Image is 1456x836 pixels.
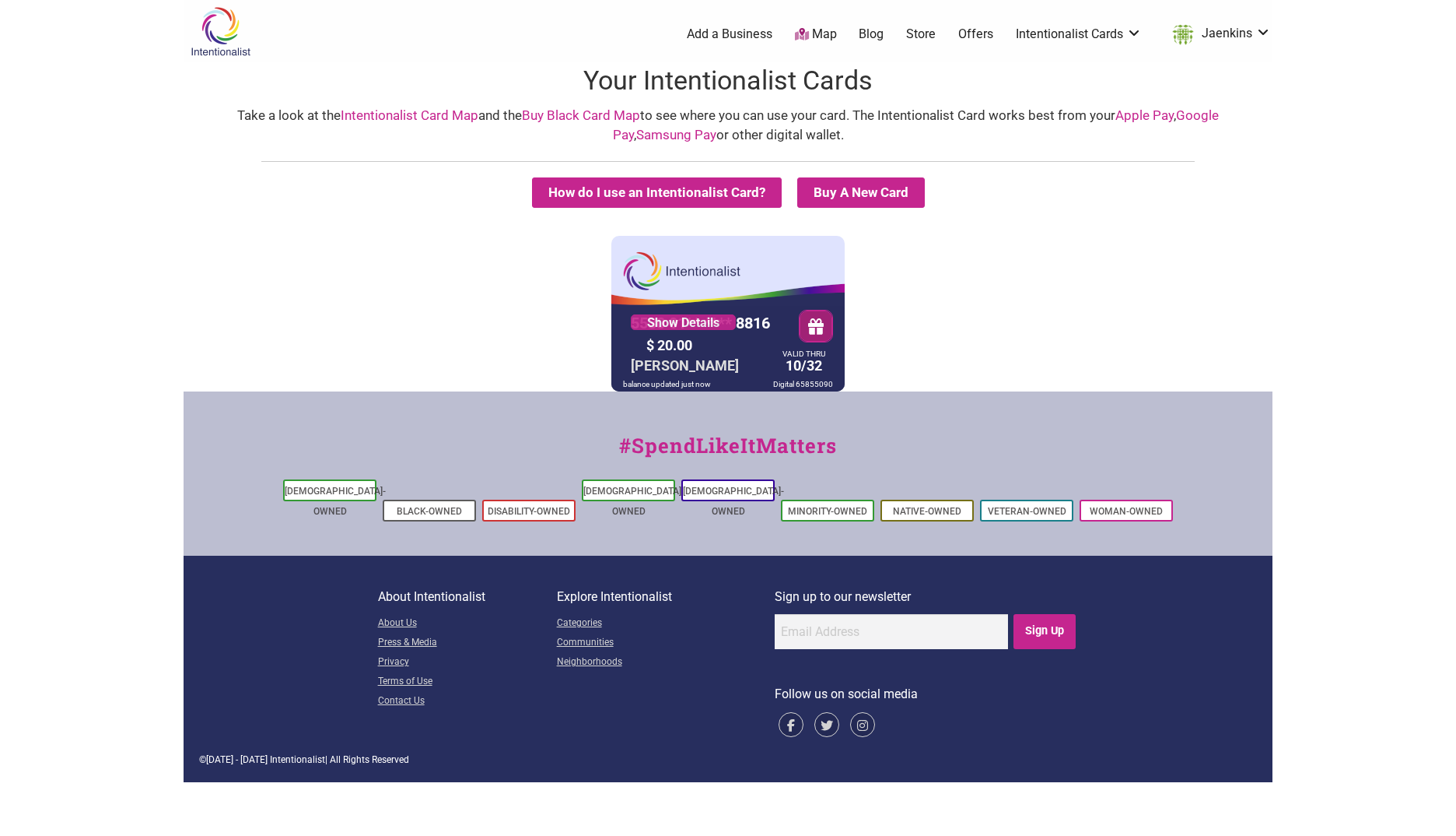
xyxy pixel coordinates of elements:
p: About Intentionalist [378,587,557,607]
a: Contact Us [378,692,557,711]
div: 10/32 [779,351,829,378]
a: Black-Owned [397,506,462,517]
a: [DEMOGRAPHIC_DATA]-Owned [285,486,386,517]
div: balance updated just now [619,377,715,392]
a: Add a Business [687,26,772,43]
a: Apple Pay [1115,107,1174,123]
input: Sign Up [1013,614,1076,649]
input: Email Address [775,614,1008,649]
div: [PERSON_NAME] [627,353,743,378]
div: #SpendLikeItMatters [184,430,1272,476]
a: Store [906,26,936,43]
div: Digital 65855090 [769,377,837,392]
p: Explore Intentionalist [557,587,775,607]
p: Follow us on social media [775,684,1079,704]
a: Intentionalist Card Map [341,107,478,123]
a: Samsung Pay [636,127,716,142]
a: Terms of Use [378,673,557,692]
a: Communities [557,634,775,653]
h1: Your Intentionalist Cards [184,62,1272,100]
a: Offers [958,26,993,43]
a: Native-Owned [893,506,961,517]
summary: Buy A New Card [797,177,925,208]
p: Sign up to our newsletter [775,587,1079,607]
a: Disability-Owned [488,506,570,517]
a: Press & Media [378,634,557,653]
a: Show Details [631,314,736,330]
span: Intentionalist [270,754,325,765]
a: [DEMOGRAPHIC_DATA]-Owned [683,486,784,517]
a: Buy Black Card Map [522,107,640,123]
a: Map [795,26,837,44]
div: VALID THRU [782,353,825,355]
a: About Us [378,614,557,634]
button: How do I use an Intentionalist Card? [532,177,782,208]
a: Neighborhoods [557,653,775,673]
a: Blog [859,26,884,43]
a: Jaenkins [1164,20,1271,48]
a: [DEMOGRAPHIC_DATA]-Owned [583,486,684,517]
span: [DATE] - [DATE] [206,754,268,765]
a: Woman-Owned [1090,506,1163,517]
div: © | All Rights Reserved [199,753,1257,767]
a: Intentionalist Cards [1016,26,1142,43]
a: Minority-Owned [788,506,867,517]
a: Privacy [378,653,557,673]
div: $ 20.00 [642,333,775,357]
a: Categories [557,614,775,634]
div: Take a look at the and the to see where you can use your card. The Intentionalist Card works best... [199,106,1257,146]
a: Veteran-Owned [988,506,1066,517]
img: Intentionalist [184,6,257,57]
